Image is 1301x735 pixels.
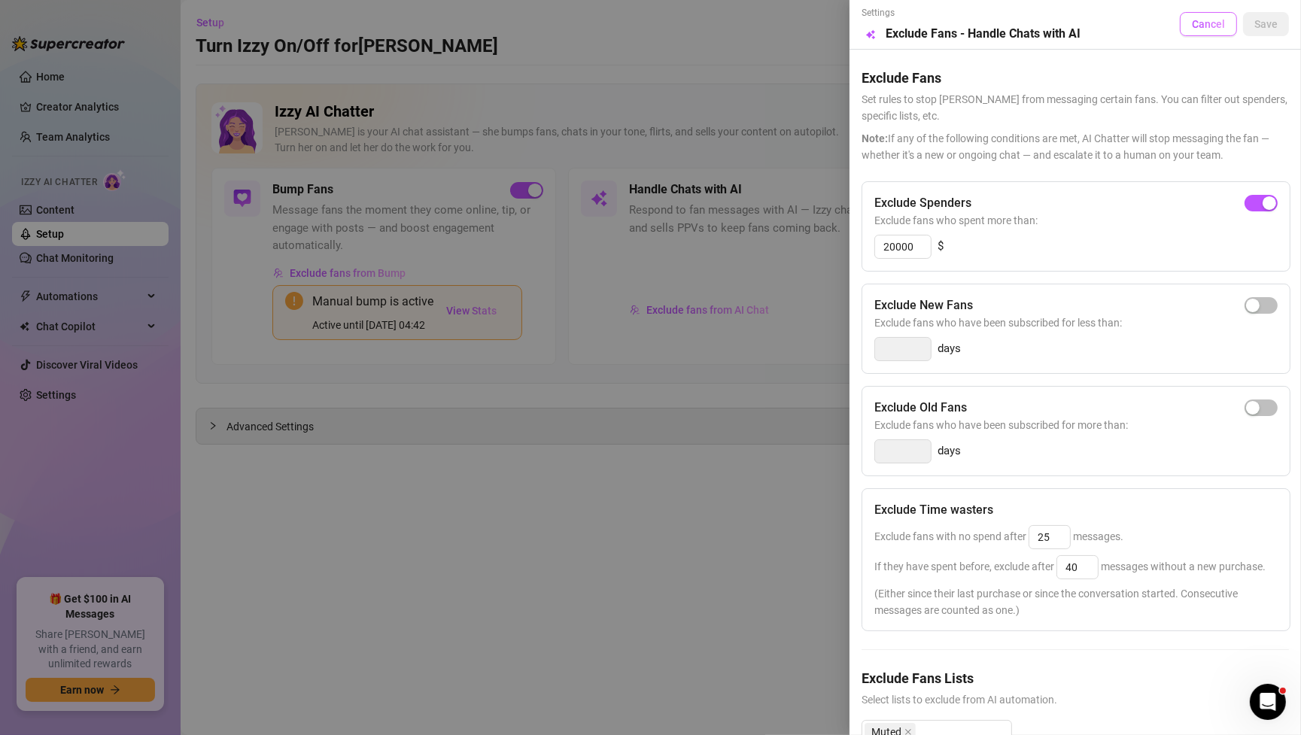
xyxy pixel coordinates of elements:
[886,25,1081,43] h5: Exclude Fans - Handle Chats with AI
[874,417,1278,433] span: Exclude fans who have been subscribed for more than:
[862,6,1081,20] span: Settings
[874,560,1266,573] span: If they have spent before, exclude after messages without a new purchase.
[874,585,1278,618] span: (Either since their last purchase or since the conversation started. Consecutive messages are cou...
[874,530,1123,542] span: Exclude fans with no spend after messages.
[862,668,1289,688] h5: Exclude Fans Lists
[862,130,1289,163] span: If any of the following conditions are met, AI Chatter will stop messaging the fan — whether it's...
[862,132,888,144] span: Note:
[1250,684,1286,720] iframe: Intercom live chat
[874,194,971,212] h5: Exclude Spenders
[874,212,1278,229] span: Exclude fans who spent more than:
[938,238,944,256] span: $
[862,691,1289,708] span: Select lists to exclude from AI automation.
[874,296,973,314] h5: Exclude New Fans
[874,399,967,417] h5: Exclude Old Fans
[862,91,1289,124] span: Set rules to stop [PERSON_NAME] from messaging certain fans. You can filter out spenders, specifi...
[1180,12,1237,36] button: Cancel
[874,314,1278,331] span: Exclude fans who have been subscribed for less than:
[938,340,961,358] span: days
[938,442,961,460] span: days
[874,501,993,519] h5: Exclude Time wasters
[1243,12,1289,36] button: Save
[1192,18,1225,30] span: Cancel
[862,68,1289,88] h5: Exclude Fans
